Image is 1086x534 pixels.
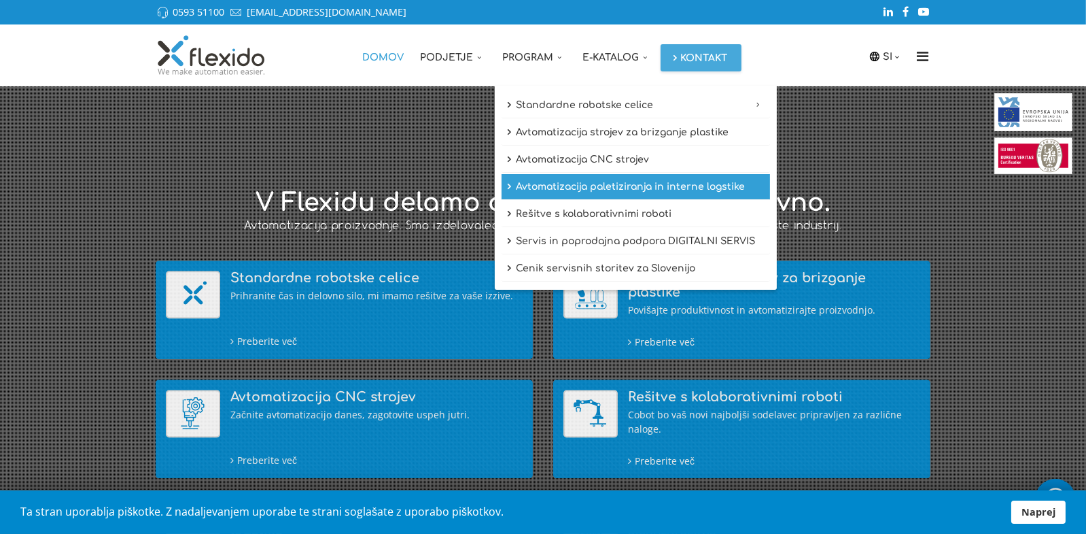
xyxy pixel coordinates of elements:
[230,289,523,303] div: Prihranite čas in delovno silo, mi imamo rešitve za vaše izzive.
[230,271,523,285] h4: Standardne robotske celice
[563,271,618,318] img: Avtomatizacija strojev za brizganje plastike
[994,137,1072,174] img: Bureau Veritas Certification
[869,50,881,63] img: icon-laguage.svg
[912,24,934,86] a: Menu
[502,93,770,118] a: Standardne robotske celice
[1011,501,1066,524] a: Naprej
[563,390,618,437] img: Rešitve s kolaborativnimi roboti
[413,24,495,86] a: Podjetje
[502,174,770,200] a: Avtomatizacija paletiziranja in interne logstike
[230,334,523,349] div: Preberite več
[563,390,920,468] a: Rešitve s kolaborativnimi roboti Rešitve s kolaborativnimi roboti Cobot bo vaš novi najboljši sod...
[1042,486,1069,512] img: whatsapp_icon_white.svg
[166,271,220,318] img: Standardne robotske celice
[355,24,413,86] a: Domov
[502,120,770,146] a: Avtomatizacija strojev za brizganje plastike
[502,201,770,227] a: Rešitve s kolaborativnimi roboti
[628,271,920,299] h4: Avtomatizacija strojev za brizganje plastike
[575,24,661,86] a: E-katalog
[628,408,920,437] div: Cobot bo vaš novi najboljši sodelavec pripravljen za različne naloge.
[628,335,920,350] div: Preberite več
[166,390,220,437] img: Avtomatizacija CNC strojev
[628,454,920,469] div: Preberite več
[502,229,770,254] a: Servis in poprodajna podpora DIGITALNI SERVIS
[230,453,523,468] div: Preberite več
[628,303,920,318] div: Povišajte produktivnost in avtomatizirajte proizvodnjo.
[156,35,267,76] img: Flexido, d.o.o.
[883,49,903,64] a: SI
[166,390,523,467] a: Avtomatizacija CNC strojev Avtomatizacija CNC strojev Začnite avtomatizacijo danes, zagotovite us...
[563,271,920,349] a: Avtomatizacija strojev za brizganje plastike Avtomatizacija strojev za brizganje plastike Povišaj...
[495,24,575,86] a: Program
[230,390,523,404] h4: Avtomatizacija CNC strojev
[166,271,523,348] a: Standardne robotske celice Standardne robotske celice Prihranite čas in delovno silo, mi imamo re...
[230,408,523,422] div: Začnite avtomatizacijo danes, zagotovite uspeh jutri.
[912,50,934,63] i: Menu
[247,5,406,18] a: [EMAIL_ADDRESS][DOMAIN_NAME]
[661,44,741,71] a: Kontakt
[502,256,770,282] a: Cenik servisnih storitev za Slovenijo
[173,5,224,18] a: 0593 51100
[502,147,770,173] a: Avtomatizacija CNC strojev
[994,93,1072,131] img: EU skladi
[628,390,920,404] h4: Rešitve s kolaborativnimi roboti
